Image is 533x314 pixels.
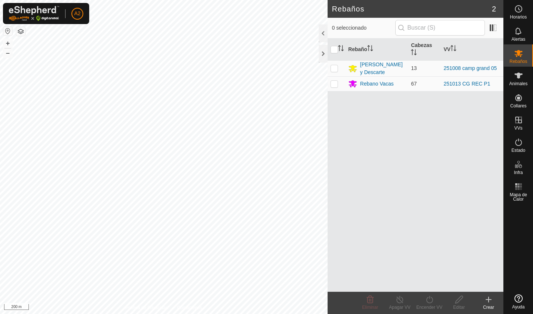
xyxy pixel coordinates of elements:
span: 67 [411,81,417,87]
span: A2 [74,10,80,17]
th: VV [440,39,503,61]
span: Estado [512,148,525,153]
span: Eliminar [362,305,378,310]
span: Animales [509,81,527,86]
h2: Rebaños [332,4,492,13]
button: Capas del Mapa [16,27,25,36]
span: Horarios [510,15,527,19]
div: Editar [444,304,474,311]
div: Apagar VV [385,304,415,311]
a: 251013 CG REC P1 [443,81,490,87]
span: Ayuda [512,305,525,309]
img: Logo Gallagher [9,6,59,21]
th: Cabezas [408,39,440,61]
p-sorticon: Activar para ordenar [450,46,456,52]
a: Política de Privacidad [125,304,168,311]
button: + [3,39,12,48]
p-sorticon: Activar para ordenar [367,46,373,52]
span: Mapa de Calor [506,193,531,201]
a: 251008 camp grand 05 [443,65,497,71]
span: Rebaños [509,59,527,64]
a: Ayuda [504,291,533,312]
div: Rebano Vacas [360,80,394,88]
button: – [3,49,12,57]
th: Rebaño [345,39,408,61]
div: [PERSON_NAME] y Descarte [360,61,405,76]
span: Infra [514,170,523,175]
div: Crear [474,304,503,311]
span: 2 [492,3,496,14]
div: Encender VV [415,304,444,311]
span: 0 seleccionado [332,24,395,32]
span: VVs [514,126,522,130]
button: Restablecer Mapa [3,27,12,36]
a: Contáctenos [177,304,202,311]
input: Buscar (S) [395,20,485,36]
p-sorticon: Activar para ordenar [338,46,344,52]
span: Collares [510,104,526,108]
p-sorticon: Activar para ordenar [411,50,417,56]
span: Alertas [512,37,525,41]
span: 13 [411,65,417,71]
